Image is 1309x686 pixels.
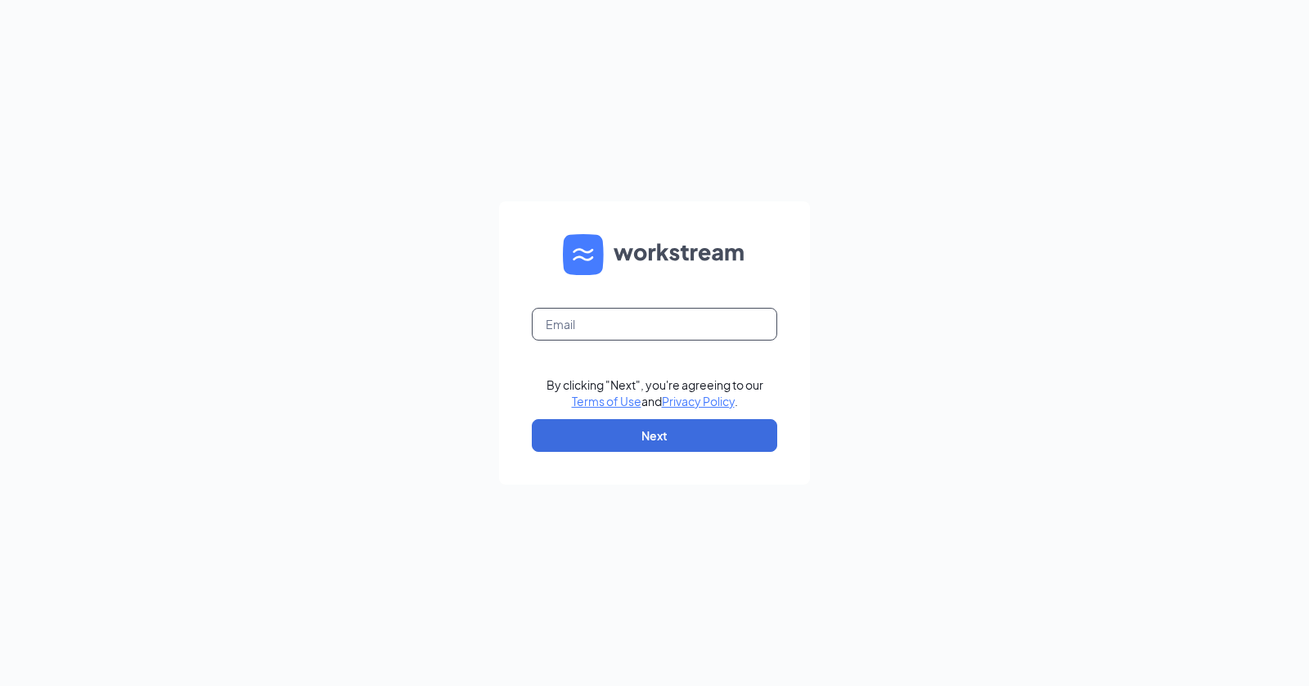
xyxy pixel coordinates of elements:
[547,377,763,409] div: By clicking "Next", you're agreeing to our and .
[563,234,746,275] img: WS logo and Workstream text
[532,419,777,452] button: Next
[532,308,777,341] input: Email
[572,394,641,408] a: Terms of Use
[662,394,735,408] a: Privacy Policy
